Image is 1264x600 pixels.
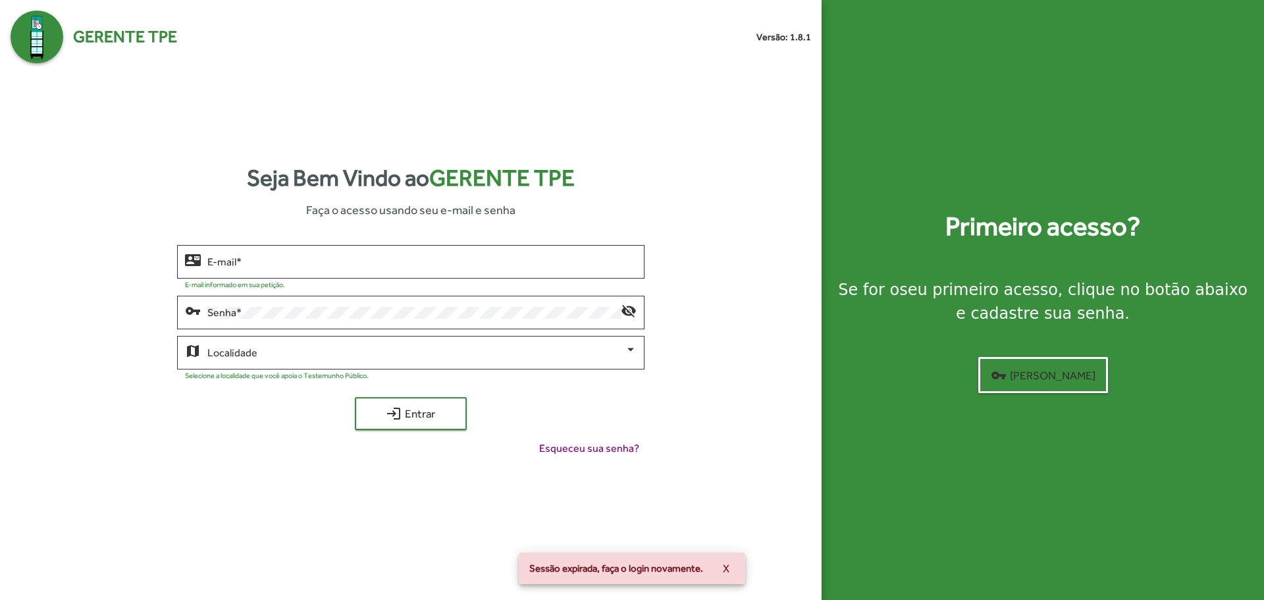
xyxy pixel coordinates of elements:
div: Se for o , clique no botão abaixo e cadastre sua senha. [837,278,1248,325]
strong: Seja Bem Vindo ao [247,161,575,196]
button: Entrar [355,397,467,430]
span: X [723,557,729,580]
mat-icon: visibility_off [621,302,637,318]
strong: Primeiro acesso? [945,207,1140,246]
span: Sessão expirada, faça o login novamente. [529,562,703,575]
mat-icon: login [386,406,402,422]
span: Gerente TPE [429,165,575,191]
mat-hint: Selecione a localidade que você apoia o Testemunho Público. [185,371,369,379]
button: X [712,557,740,580]
button: [PERSON_NAME] [978,357,1108,393]
small: Versão: 1.8.1 [756,30,811,44]
mat-hint: E-mail informado em sua petição. [185,281,285,288]
mat-icon: vpn_key [185,302,201,318]
mat-icon: vpn_key [991,368,1007,383]
span: Entrar [367,402,455,425]
span: [PERSON_NAME] [991,364,1095,387]
span: Faça o acesso usando seu e-mail e senha [306,201,515,219]
img: Logo Gerente [11,11,63,63]
mat-icon: map [185,342,201,358]
strong: seu primeiro acesso [899,281,1058,299]
span: Gerente TPE [73,24,177,49]
span: Esqueceu sua senha? [539,441,639,456]
mat-icon: contact_mail [185,252,201,267]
